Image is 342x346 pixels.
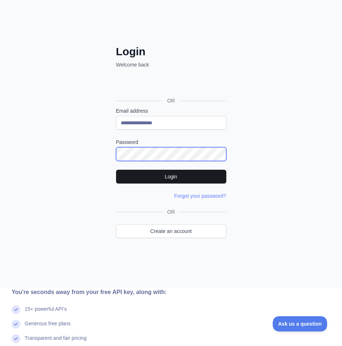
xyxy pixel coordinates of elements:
[112,76,228,92] iframe: Bouton "Se connecter avec Google"
[12,320,20,329] img: check mark
[174,193,226,199] a: Forgot your password?
[116,45,226,58] h2: Login
[25,305,67,320] div: 15+ powerful API's
[116,107,226,114] label: Email address
[12,334,20,343] img: check mark
[12,305,20,314] img: check mark
[116,224,226,238] a: Create an account
[116,170,226,184] button: Login
[116,61,226,68] p: Welcome back
[25,320,71,334] div: Generous free plans
[164,208,178,216] span: OR
[161,97,181,104] span: OR
[12,288,234,297] div: You're seconds away from your free API key, along with:
[116,138,226,146] label: Password
[273,316,327,331] iframe: Toggle Customer Support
